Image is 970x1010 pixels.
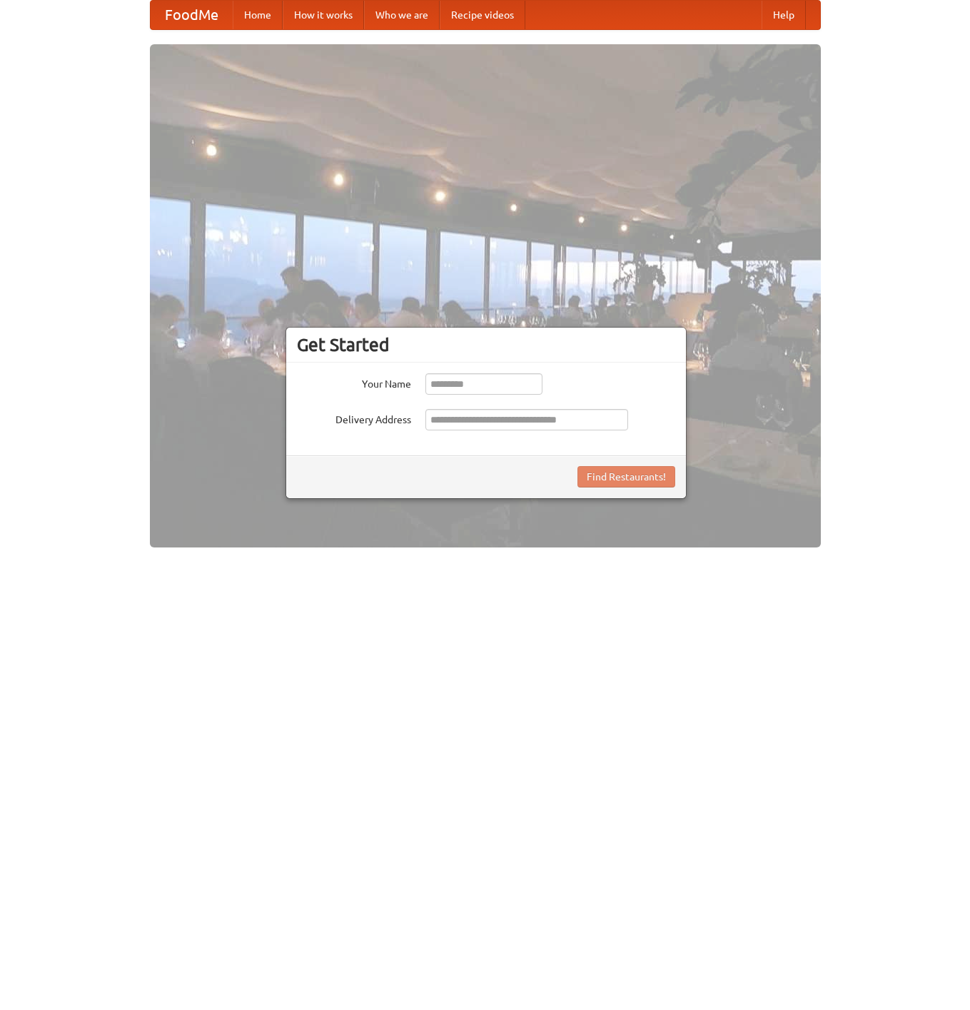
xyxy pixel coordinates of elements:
[151,1,233,29] a: FoodMe
[297,409,411,427] label: Delivery Address
[297,373,411,391] label: Your Name
[283,1,364,29] a: How it works
[297,334,675,355] h3: Get Started
[762,1,806,29] a: Help
[577,466,675,488] button: Find Restaurants!
[364,1,440,29] a: Who we are
[440,1,525,29] a: Recipe videos
[233,1,283,29] a: Home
